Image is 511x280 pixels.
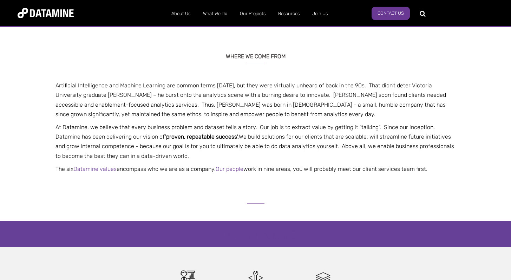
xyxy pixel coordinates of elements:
a: Datamine values [73,166,117,172]
a: What We Do [197,5,234,23]
a: Our Projects [234,5,272,23]
img: Datamine [18,8,74,18]
a: Join Us [306,5,334,23]
a: Contact Us [372,7,410,20]
p: At Datamine, we believe that every business problem and dataset tells a story. Our job is to extr... [50,122,461,161]
a: Resources [272,5,306,23]
p: Artificial Intelligence and Machine Learning are common terms [DATE], but they were virtually unh... [50,81,461,119]
p: The six encompass who we are as a company. work in nine areas, you will probably meet our client ... [50,164,461,174]
h3: WHERE WE COME FROM [50,44,461,63]
a: About Us [165,5,197,23]
span: ‘proven, repeatable success’. [165,133,239,140]
h4: Our services [207,228,304,244]
a: Our people [216,166,243,172]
